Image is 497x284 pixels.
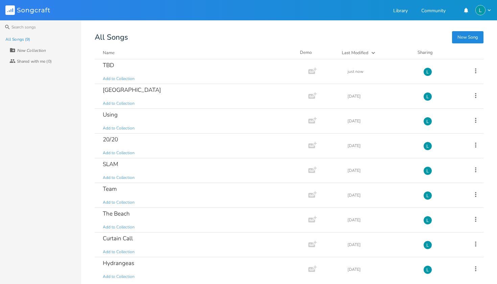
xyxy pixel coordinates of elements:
button: New Song [452,31,483,43]
div: Name [103,50,115,56]
div: just now [348,69,415,74]
div: The Beach [103,211,130,217]
span: Add to Collection [103,200,135,205]
div: [DATE] [348,119,415,123]
span: Add to Collection [103,150,135,156]
span: Add to Collection [103,125,135,131]
button: Last Modified [342,49,409,56]
img: Lauren Bobersky [423,241,432,249]
img: Lauren Bobersky [423,216,432,225]
div: Last Modified [342,50,369,56]
div: TBD [103,62,114,68]
div: All Songs [95,34,483,41]
img: Lauren Bobersky [423,142,432,150]
img: Lauren Bobersky [423,67,432,76]
div: Shared with me (0) [17,59,52,63]
div: [DATE] [348,267,415,271]
div: Demo [300,49,334,56]
img: Lauren Bobersky [475,5,486,15]
span: Add to Collection [103,274,135,280]
span: Add to Collection [103,101,135,106]
div: Sharing [418,49,458,56]
div: Hydrangeas [103,260,134,266]
div: [DATE] [348,193,415,197]
div: Team [103,186,117,192]
span: Add to Collection [103,249,135,255]
span: Add to Collection [103,76,135,82]
div: [DATE] [348,218,415,222]
div: [DATE] [348,94,415,98]
img: Lauren Bobersky [423,92,432,101]
img: Lauren Bobersky [423,265,432,274]
div: SLAM [103,161,118,167]
img: Lauren Bobersky [423,166,432,175]
div: [DATE] [348,168,415,173]
div: [DATE] [348,144,415,148]
div: Curtain Call [103,236,133,241]
button: Name [103,49,292,56]
div: 20/20 [103,137,118,142]
div: All Songs (9) [5,37,30,41]
div: [GEOGRAPHIC_DATA] [103,87,161,93]
div: Using [103,112,118,118]
img: Lauren Bobersky [423,117,432,126]
div: [DATE] [348,243,415,247]
span: Add to Collection [103,224,135,230]
div: New Collection [17,48,46,53]
a: Community [421,8,446,14]
a: Library [393,8,408,14]
span: Add to Collection [103,175,135,181]
img: Lauren Bobersky [423,191,432,200]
